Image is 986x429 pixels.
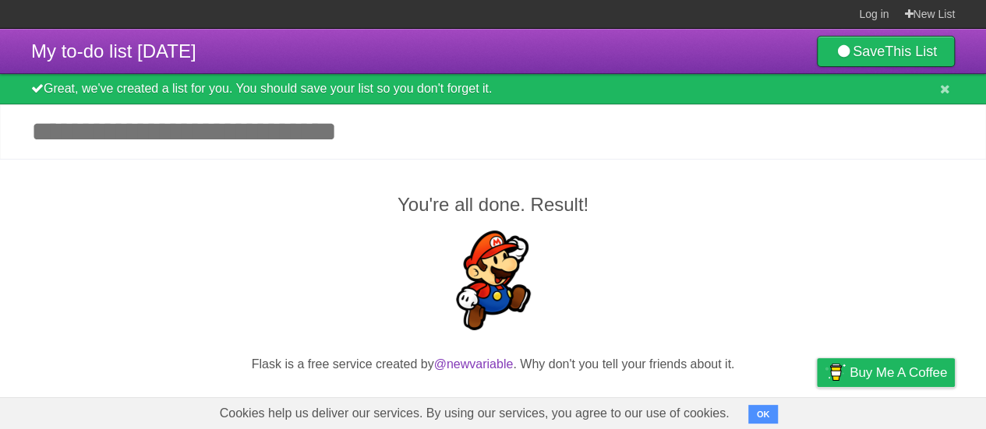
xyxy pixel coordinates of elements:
[748,405,779,424] button: OK
[465,393,521,415] iframe: X Post Button
[850,359,947,386] span: Buy me a coffee
[885,44,937,59] b: This List
[825,359,846,385] img: Buy me a coffee
[444,230,543,330] img: Super Mario
[31,40,196,62] span: My to-do list [DATE]
[204,398,745,429] span: Cookies help us deliver our services. By using our services, you agree to our use of cookies.
[31,191,955,219] h2: You're all done. Result!
[434,357,514,371] a: @newvariable
[31,355,955,374] p: Flask is a free service created by . Why don't you tell your friends about it.
[817,358,955,387] a: Buy me a coffee
[817,36,955,67] a: SaveThis List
